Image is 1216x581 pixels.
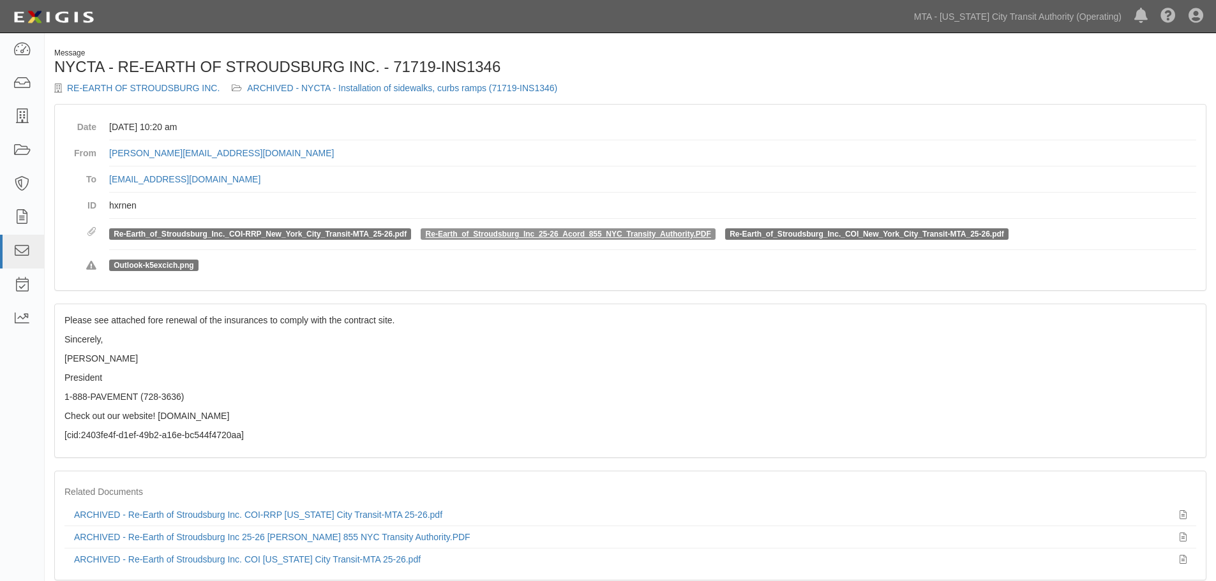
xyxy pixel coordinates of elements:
[64,193,96,212] dt: ID
[109,114,1196,140] dd: [DATE] 10:20 am
[114,230,407,239] a: Re-Earth_of_Stroudsburg_Inc._COI-RRP_New_York_City_Transit-MTA_25-26.pdf
[64,409,1196,422] p: Check out our website! [DOMAIN_NAME]
[426,230,711,239] a: Re-Earth_of_Stroudsburg_Inc_25-26_Acord_855_NYC_Transity_Authority.PDF
[74,554,421,564] a: ARCHIVED - Re-Earth of Stroudsburg Inc. COI [US_STATE] City Transit-MTA 25-26.pdf
[109,193,1196,219] dd: hxrnen
[10,6,98,29] img: logo-5460c22ac91f19d4615b14bd174203de0afe785f0fc80cf4dbbc73dc1793850b.png
[64,166,96,186] dt: To
[1160,9,1176,24] i: Help Center - Complianz
[64,487,1196,497] h5: Related Documents
[74,510,442,520] a: ARCHIVED - Re-Earth of Stroudsburg Inc. COI-RRP [US_STATE] City Transit-MTA 25-26.pdf
[109,148,334,158] a: [PERSON_NAME][EMAIL_ADDRESS][DOMAIN_NAME]
[247,83,557,93] a: ARCHIVED - NYCTA - Installation of sidewalks, curbs ramps (71719-INS1346)
[1180,553,1187,566] a: View
[64,429,1196,441] p: [cid:2403fe4f-d1ef-49b2-a16e-bc544f4720aa]
[64,371,1196,384] p: President
[1180,531,1187,543] a: View
[54,59,621,75] h1: NYCTA - RE-EARTH OF STROUDSBURG INC. - 71719-INS1346
[87,228,96,237] i: Attachments
[86,261,96,270] i: Rejected attachments. These file types are not supported.
[64,352,1196,365] p: [PERSON_NAME]
[109,174,260,184] a: [EMAIL_ADDRESS][DOMAIN_NAME]
[74,508,1170,521] div: Re-Earth of Stroudsburg Inc. COI-RRP New York City Transit-MTA 25-26.pdf
[1180,508,1187,521] a: View
[908,4,1128,29] a: MTA - [US_STATE] City Transit Authority (Operating)
[74,532,470,542] a: ARCHIVED - Re-Earth of Stroudsburg Inc 25-26 [PERSON_NAME] 855 NYC Transity Authority.PDF
[64,314,1196,327] p: Please see attached fore renewal of the insurances to comply with the contract site.
[64,333,1196,346] p: Sincerely,
[74,531,1170,543] div: Re-Earth of Stroudsburg Inc 25-26 Acord 855 NYC Transity Authority.PDF
[109,260,199,271] span: Outlook-k5excich.png
[67,83,220,93] a: RE-EARTH OF STROUDSBURG INC.
[64,114,96,133] dt: Date
[54,48,621,59] div: Message
[730,230,1004,239] a: Re-Earth_of_Stroudsburg_Inc._COI_New_York_City_Transit-MTA_25-26.pdf
[64,140,96,159] dt: From
[64,390,1196,403] p: 1-888-PAVEMENT (728-3636)
[74,553,1170,566] div: Re-Earth of Stroudsburg Inc. COI New York City Transit-MTA 25-26.pdf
